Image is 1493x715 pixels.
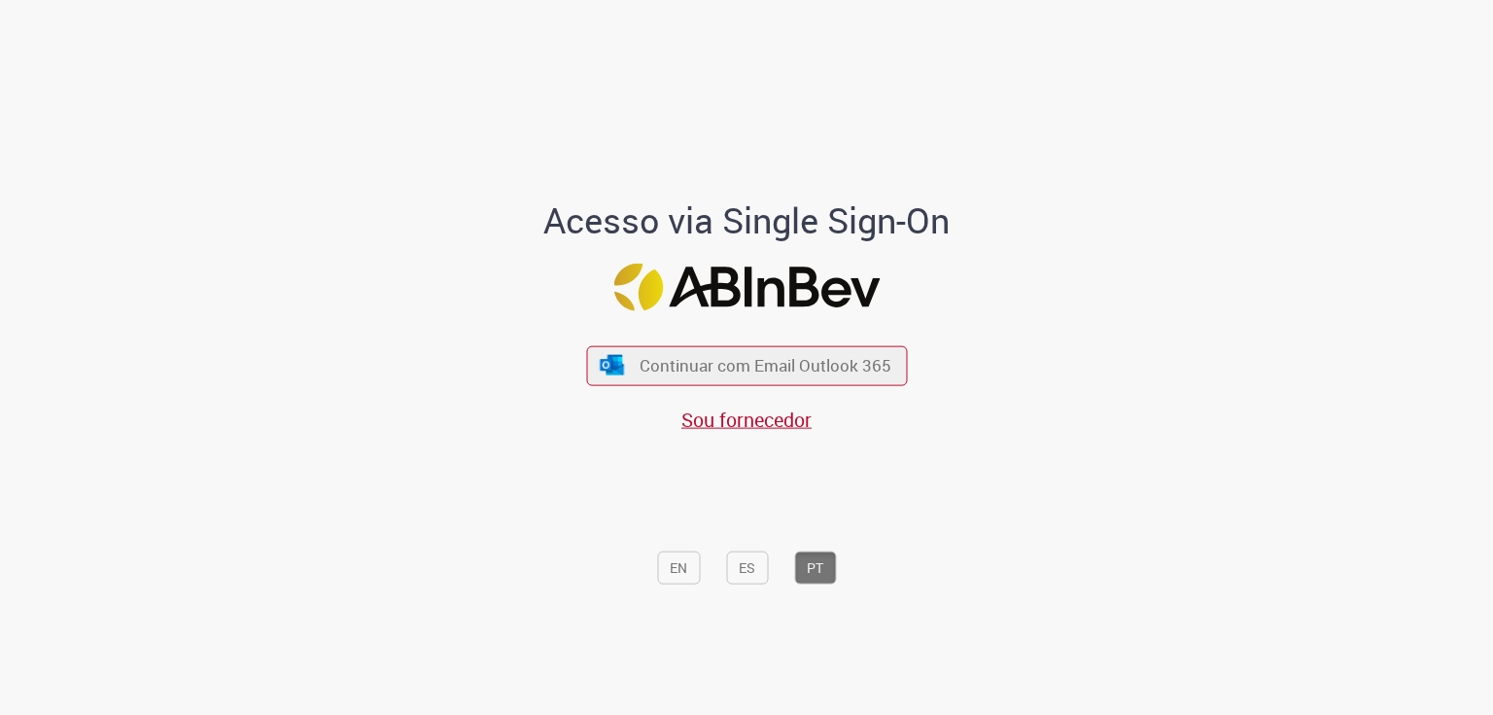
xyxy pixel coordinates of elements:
[794,552,836,585] button: PT
[599,355,626,375] img: ícone Azure/Microsoft 360
[657,552,700,585] button: EN
[640,354,891,376] span: Continuar com Email Outlook 365
[586,345,907,385] button: ícone Azure/Microsoft 360 Continuar com Email Outlook 365
[681,407,812,433] a: Sou fornecedor
[726,552,768,585] button: ES
[477,201,1017,240] h1: Acesso via Single Sign-On
[613,264,880,311] img: Logo ABInBev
